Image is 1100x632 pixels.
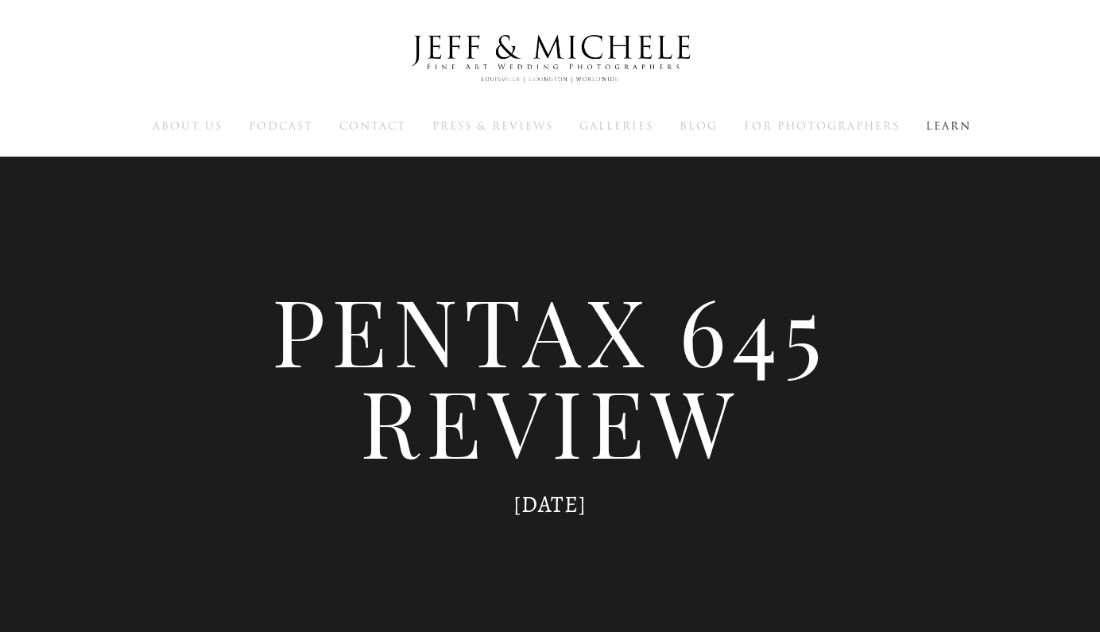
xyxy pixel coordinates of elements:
[926,118,971,134] span: Learn
[249,118,313,134] span: Podcast
[153,118,223,133] a: About Us
[391,20,709,98] img: Louisville Wedding Photographers - Jeff & Michele Wedding Photographers
[744,118,900,134] span: For Photographers
[432,118,553,133] a: Press & Reviews
[339,118,406,133] a: Contact
[680,118,718,134] span: Blog
[579,118,653,133] a: Galleries
[513,489,587,520] time: [DATE]
[339,118,406,134] span: Contact
[432,118,553,134] span: Press & Reviews
[168,284,932,467] h1: Pentax 645 Review
[153,118,223,134] span: About Us
[926,118,971,133] a: Learn
[744,118,900,133] a: For Photographers
[249,118,313,133] a: Podcast
[579,118,653,134] span: Galleries
[680,118,718,133] a: Blog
